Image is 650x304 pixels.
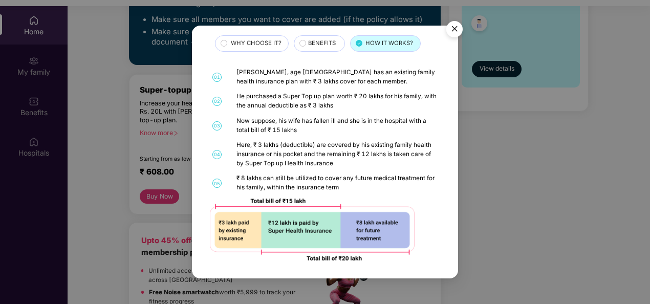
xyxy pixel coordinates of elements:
div: ₹ 8 lakhs can still be utilized to cover any future medical treatment for his family, within the ... [236,174,438,192]
span: 03 [212,121,222,131]
div: Now suppose, his wife has fallen ill and she is in the hospital with a total bill of ₹ 15 lakhs [236,117,438,135]
span: 01 [212,73,222,82]
span: HOW IT WORKS? [365,39,413,48]
span: 04 [212,150,222,159]
div: He purchased a Super Top up plan worth ₹ 20 lakhs for his family, with the annual deductible as ₹... [236,92,438,110]
img: svg+xml;base64,PHN2ZyB4bWxucz0iaHR0cDovL3d3dy53My5vcmcvMjAwMC9zdmciIHdpZHRoPSI1NiIgaGVpZ2h0PSI1Ni... [440,16,469,45]
span: WHY CHOOSE IT? [231,39,281,48]
span: 05 [212,179,222,188]
div: Here, ₹ 3 lakhs (deductible) are covered by his existing family health insurance or his pocket an... [236,141,438,168]
button: Close [440,16,468,44]
div: [PERSON_NAME], age [DEMOGRAPHIC_DATA] has an existing family health insurance plan with ₹ 3 lakhs... [236,68,438,86]
span: BENEFITS [308,39,336,48]
img: 92ad5f425632aafc39dd5e75337fe900.png [210,199,415,260]
span: 02 [212,97,222,106]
